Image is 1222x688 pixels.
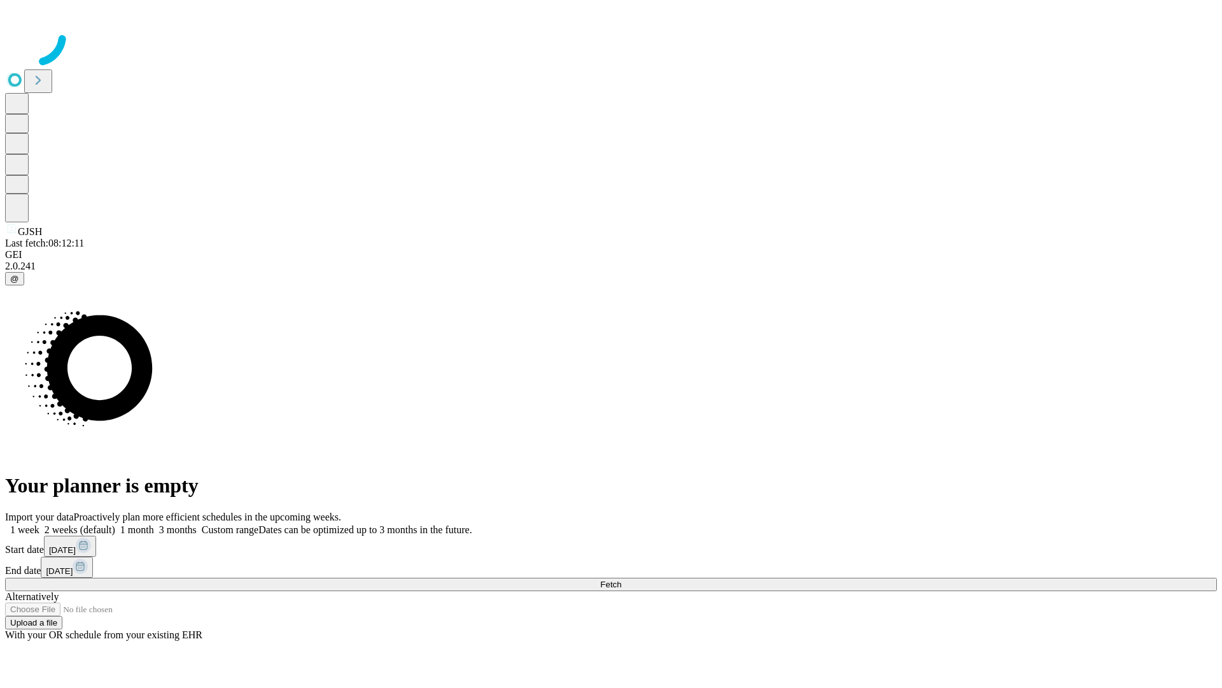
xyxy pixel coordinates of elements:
[5,591,59,602] span: Alternatively
[5,261,1217,272] div: 2.0.241
[5,249,1217,261] div: GEI
[5,536,1217,557] div: Start date
[74,512,341,522] span: Proactively plan more efficient schedules in the upcoming weeks.
[5,557,1217,578] div: End date
[18,226,42,237] span: GJSH
[120,524,154,535] span: 1 month
[5,629,202,640] span: With your OR schedule from your existing EHR
[5,272,24,285] button: @
[600,580,621,589] span: Fetch
[10,524,39,535] span: 1 week
[202,524,258,535] span: Custom range
[258,524,472,535] span: Dates can be optimized up to 3 months in the future.
[5,578,1217,591] button: Fetch
[5,616,62,629] button: Upload a file
[46,566,73,576] span: [DATE]
[45,524,115,535] span: 2 weeks (default)
[41,557,93,578] button: [DATE]
[10,274,19,283] span: @
[159,524,197,535] span: 3 months
[44,536,96,557] button: [DATE]
[5,474,1217,498] h1: Your planner is empty
[49,545,76,555] span: [DATE]
[5,512,74,522] span: Import your data
[5,238,84,248] span: Last fetch: 08:12:11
